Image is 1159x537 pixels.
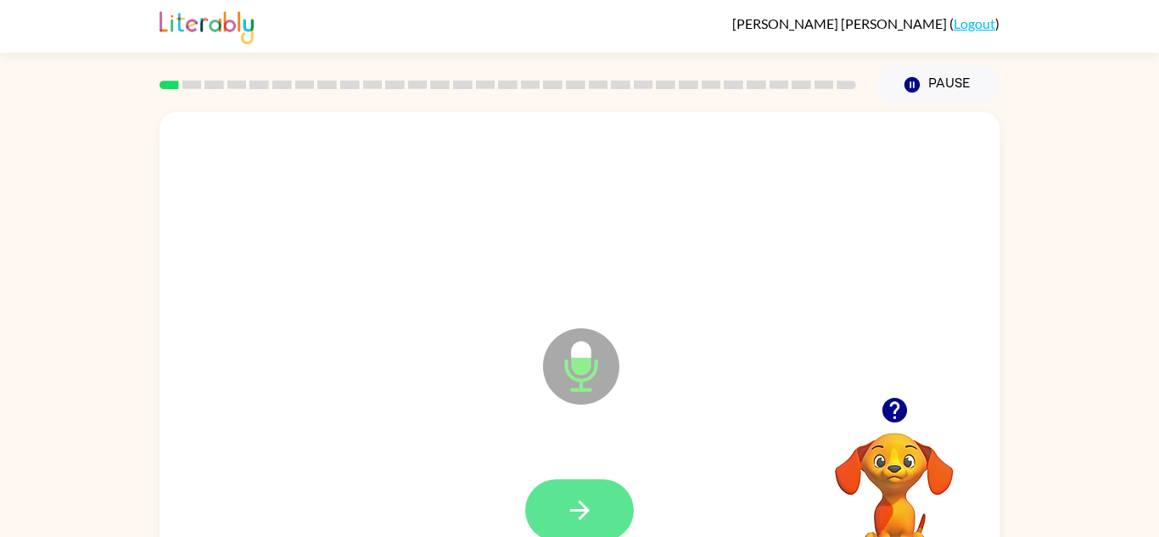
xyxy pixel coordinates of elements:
[160,7,254,44] img: Literably
[732,15,999,31] div: ( )
[732,15,949,31] span: [PERSON_NAME] [PERSON_NAME]
[876,65,999,104] button: Pause
[954,15,995,31] a: Logout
